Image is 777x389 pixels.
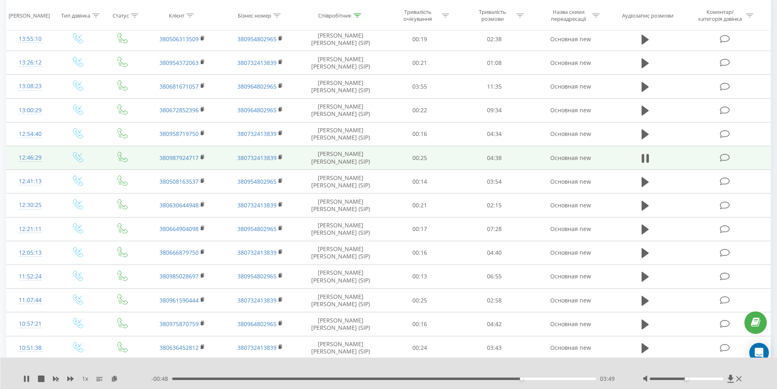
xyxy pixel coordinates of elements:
[685,377,688,380] div: Accessibility label
[531,336,609,360] td: Основная new
[383,312,457,336] td: 00:16
[237,225,277,233] a: 380954802965
[159,344,199,351] a: 380636452812
[299,265,383,288] td: [PERSON_NAME] [PERSON_NAME] (SIP)
[159,272,199,280] a: 380985028697
[299,312,383,336] td: [PERSON_NAME] [PERSON_NAME] (SIP)
[531,217,609,241] td: Основная new
[531,170,609,193] td: Основная new
[457,265,532,288] td: 06:55
[457,170,532,193] td: 03:54
[299,75,383,98] td: [PERSON_NAME] [PERSON_NAME] (SIP)
[159,106,199,114] a: 380672852396
[531,146,609,170] td: Основная new
[159,59,199,67] a: 380954372063
[159,178,199,185] a: 380508163537
[531,51,609,75] td: Основная new
[299,289,383,312] td: [PERSON_NAME] [PERSON_NAME] (SIP)
[15,102,46,118] div: 13:00:29
[237,249,277,256] a: 380732413839
[457,241,532,265] td: 04:40
[457,98,532,122] td: 09:34
[457,217,532,241] td: 07:28
[237,106,277,114] a: 380964802965
[237,178,277,185] a: 380954802965
[237,201,277,209] a: 380732413839
[749,343,769,362] div: Open Intercom Messenger
[457,336,532,360] td: 03:43
[299,241,383,265] td: [PERSON_NAME] [PERSON_NAME] (SIP)
[159,249,199,256] a: 380666879750
[299,122,383,146] td: [PERSON_NAME] [PERSON_NAME] (SIP)
[237,59,277,67] a: 380732413839
[15,173,46,189] div: 12:41:13
[531,265,609,288] td: Основная new
[237,82,277,90] a: 380964802965
[159,82,199,90] a: 380681671057
[457,146,532,170] td: 04:38
[457,122,532,146] td: 04:34
[159,201,199,209] a: 380630644948
[457,193,532,217] td: 02:15
[457,289,532,312] td: 02:58
[471,9,514,22] div: Тривалість розмови
[159,225,199,233] a: 380664904098
[15,340,46,356] div: 10:51:38
[159,35,199,43] a: 380506313509
[299,193,383,217] td: [PERSON_NAME] [PERSON_NAME] (SIP)
[299,336,383,360] td: [PERSON_NAME] [PERSON_NAME] (SIP)
[113,12,129,19] div: Статус
[299,27,383,51] td: [PERSON_NAME] [PERSON_NAME] (SIP)
[15,78,46,94] div: 13:08:23
[299,98,383,122] td: [PERSON_NAME] [PERSON_NAME] (SIP)
[547,9,590,22] div: Назва схеми переадресації
[383,170,457,193] td: 00:14
[15,31,46,47] div: 13:55:10
[15,316,46,332] div: 10:57:21
[15,269,46,285] div: 11:52:24
[15,55,46,71] div: 13:26:12
[237,344,277,351] a: 380732413839
[9,12,50,19] div: [PERSON_NAME]
[237,272,277,280] a: 380954802965
[383,193,457,217] td: 00:21
[457,51,532,75] td: 01:08
[457,27,532,51] td: 02:38
[383,146,457,170] td: 00:25
[299,146,383,170] td: [PERSON_NAME] [PERSON_NAME] (SIP)
[15,245,46,261] div: 12:05:13
[318,12,352,19] div: Співробітник
[299,217,383,241] td: [PERSON_NAME] [PERSON_NAME] (SIP)
[383,27,457,51] td: 00:19
[159,154,199,162] a: 380987924717
[531,27,609,51] td: Основная new
[15,292,46,308] div: 11:07:44
[531,193,609,217] td: Основная new
[15,197,46,213] div: 12:30:25
[159,296,199,304] a: 380961590444
[600,375,615,383] span: 03:49
[15,126,46,142] div: 12:54:40
[159,320,199,328] a: 380975870759
[237,35,277,43] a: 380954802965
[531,312,609,336] td: Основная new
[15,150,46,166] div: 12:46:29
[61,12,90,19] div: Тип дзвінка
[383,75,457,98] td: 03:55
[696,9,744,22] div: Коментар/категорія дзвінка
[82,375,88,383] span: 1 x
[383,98,457,122] td: 00:22
[531,122,609,146] td: Основная new
[238,12,271,19] div: Бізнес номер
[237,154,277,162] a: 380732413839
[520,377,523,380] div: Accessibility label
[383,122,457,146] td: 00:16
[15,221,46,237] div: 12:21:11
[383,336,457,360] td: 00:24
[237,296,277,304] a: 380732413839
[383,217,457,241] td: 00:17
[383,241,457,265] td: 00:16
[383,289,457,312] td: 00:25
[531,241,609,265] td: Основная new
[299,170,383,193] td: [PERSON_NAME] [PERSON_NAME] (SIP)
